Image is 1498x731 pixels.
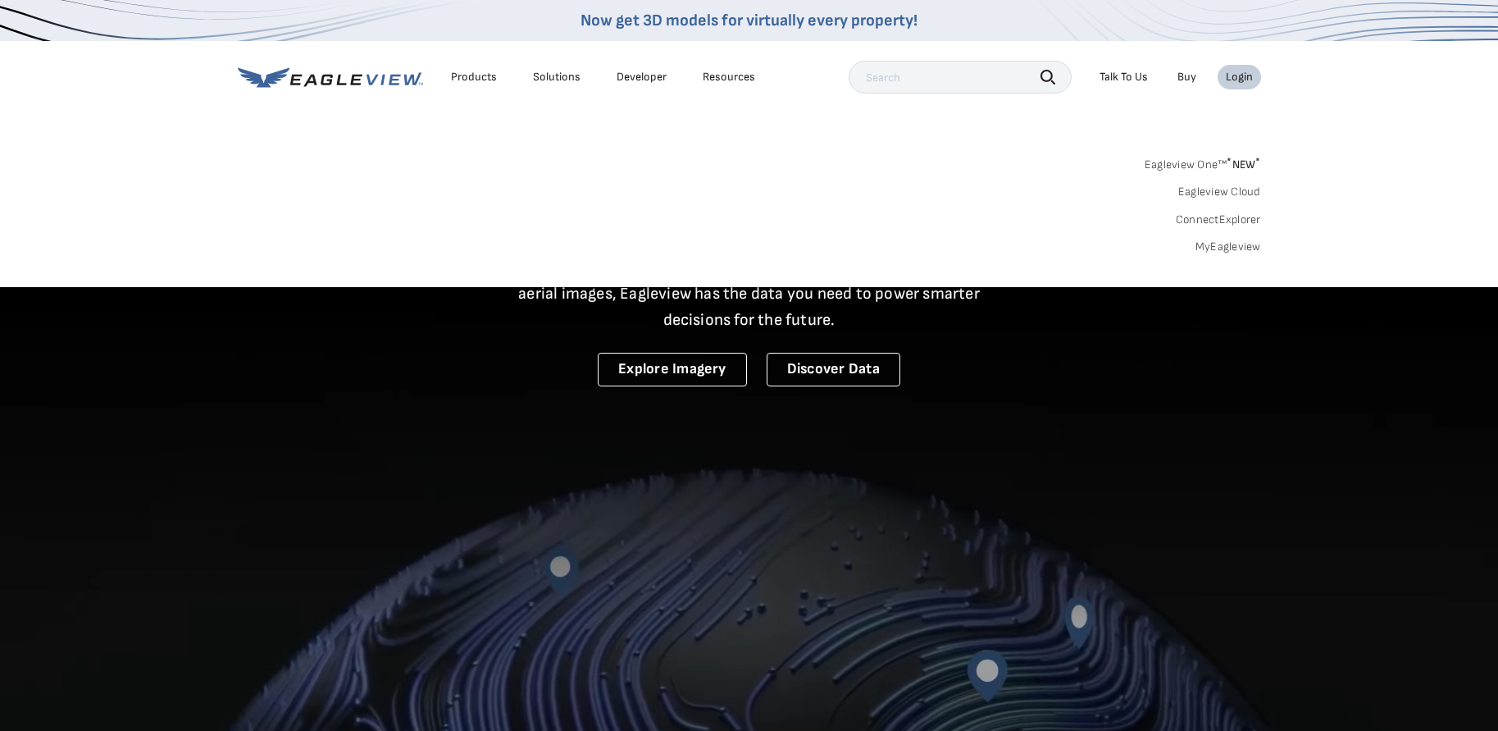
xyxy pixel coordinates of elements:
div: Talk To Us [1100,70,1148,85]
a: Explore Imagery [598,353,747,386]
a: MyEagleview [1195,240,1261,254]
div: Login [1226,70,1253,85]
a: Discover Data [767,353,900,386]
div: Resources [703,70,755,85]
span: NEW [1227,158,1260,171]
div: Solutions [533,70,581,85]
a: Buy [1177,70,1196,85]
div: Products [451,70,497,85]
input: Search [849,61,1072,94]
p: A new era starts here. Built on more than 3.5 billion high-resolution aerial images, Eagleview ha... [499,254,1000,333]
a: Eagleview One™*NEW* [1145,153,1261,171]
a: Developer [617,70,667,85]
a: Eagleview Cloud [1178,185,1261,199]
a: ConnectExplorer [1176,212,1261,227]
a: Now get 3D models for virtually every property! [581,11,917,30]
